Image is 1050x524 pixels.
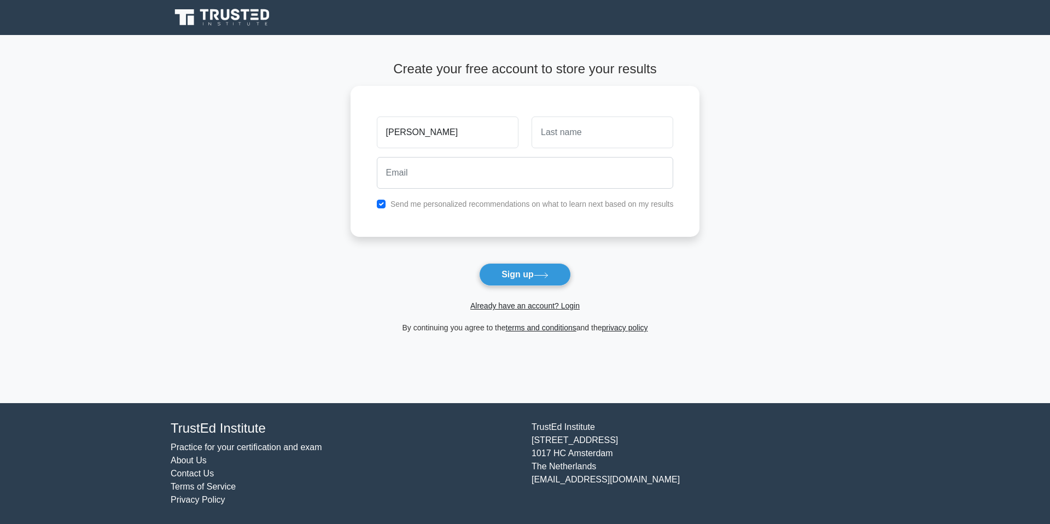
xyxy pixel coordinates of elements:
div: TrustEd Institute [STREET_ADDRESS] 1017 HC Amsterdam The Netherlands [EMAIL_ADDRESS][DOMAIN_NAME] [525,421,886,506]
a: Practice for your certification and exam [171,443,322,452]
div: By continuing you agree to the and the [344,321,707,334]
input: Last name [532,117,673,148]
input: First name [377,117,518,148]
a: Terms of Service [171,482,236,491]
a: Contact Us [171,469,214,478]
button: Sign up [479,263,571,286]
input: Email [377,157,674,189]
a: About Us [171,456,207,465]
h4: Create your free account to store your results [351,61,700,77]
a: Privacy Policy [171,495,225,504]
a: Already have an account? Login [470,301,580,310]
a: privacy policy [602,323,648,332]
label: Send me personalized recommendations on what to learn next based on my results [390,200,674,208]
a: terms and conditions [506,323,576,332]
h4: TrustEd Institute [171,421,518,436]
